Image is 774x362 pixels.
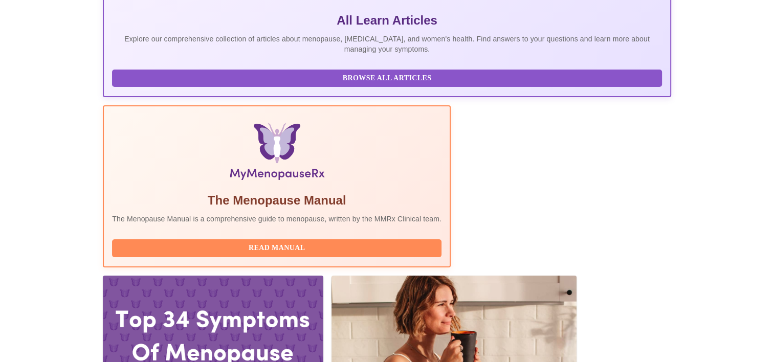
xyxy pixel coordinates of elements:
[122,242,431,255] span: Read Manual
[112,192,441,209] h5: The Menopause Manual
[122,72,651,85] span: Browse All Articles
[112,243,444,252] a: Read Manual
[164,123,389,184] img: Menopause Manual
[112,214,441,224] p: The Menopause Manual is a comprehensive guide to menopause, written by the MMRx Clinical team.
[112,239,441,257] button: Read Manual
[112,70,661,87] button: Browse All Articles
[112,34,661,54] p: Explore our comprehensive collection of articles about menopause, [MEDICAL_DATA], and women's hea...
[112,73,664,82] a: Browse All Articles
[112,12,661,29] h5: All Learn Articles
